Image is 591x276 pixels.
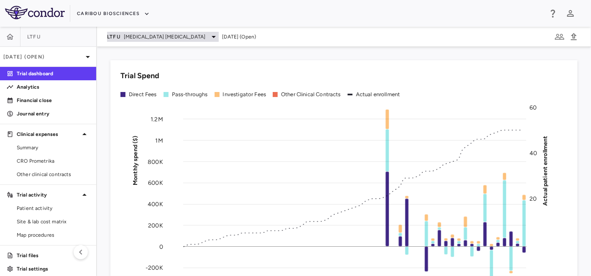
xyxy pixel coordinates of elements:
div: Actual enrollment [356,91,400,98]
span: CRO Prometrika [17,157,90,165]
span: Summary [17,144,90,151]
span: LTFU [107,33,120,40]
button: Caribou Biosciences [77,7,150,20]
p: Trial files [17,252,90,259]
tspan: 200K [148,222,163,229]
p: Trial activity [17,191,79,199]
tspan: 20 [530,195,537,202]
p: [DATE] (Open) [3,53,83,61]
tspan: 400K [148,201,163,208]
tspan: 0 [159,243,163,250]
tspan: 600K [148,179,163,187]
tspan: 1M [156,137,163,144]
div: Other Clinical Contracts [281,91,341,98]
tspan: Monthly spend ($) [132,135,139,185]
span: Site & lab cost matrix [17,218,90,225]
tspan: 800K [148,158,163,165]
p: Trial settings [17,265,90,273]
p: Financial close [17,97,90,104]
div: Investigator Fees [223,91,266,98]
p: Analytics [17,83,90,91]
tspan: 60 [530,104,537,111]
span: [MEDICAL_DATA] [MEDICAL_DATA] [124,33,205,41]
tspan: -200K [146,265,163,272]
tspan: 1.2M [151,116,163,123]
div: Pass-throughs [172,91,208,98]
span: Other clinical contracts [17,171,90,178]
p: Journal entry [17,110,90,118]
img: logo-full-BYUhSk78.svg [5,6,65,19]
p: Clinical expenses [17,130,79,138]
span: LTFU [27,33,41,40]
div: Direct Fees [129,91,157,98]
span: Map procedures [17,231,90,239]
p: Trial dashboard [17,70,90,77]
h6: Trial Spend [120,70,159,82]
tspan: Actual patient enrollment [542,135,550,206]
span: Patient activity [17,204,90,212]
span: [DATE] (Open) [222,33,256,41]
tspan: 40 [530,150,538,157]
